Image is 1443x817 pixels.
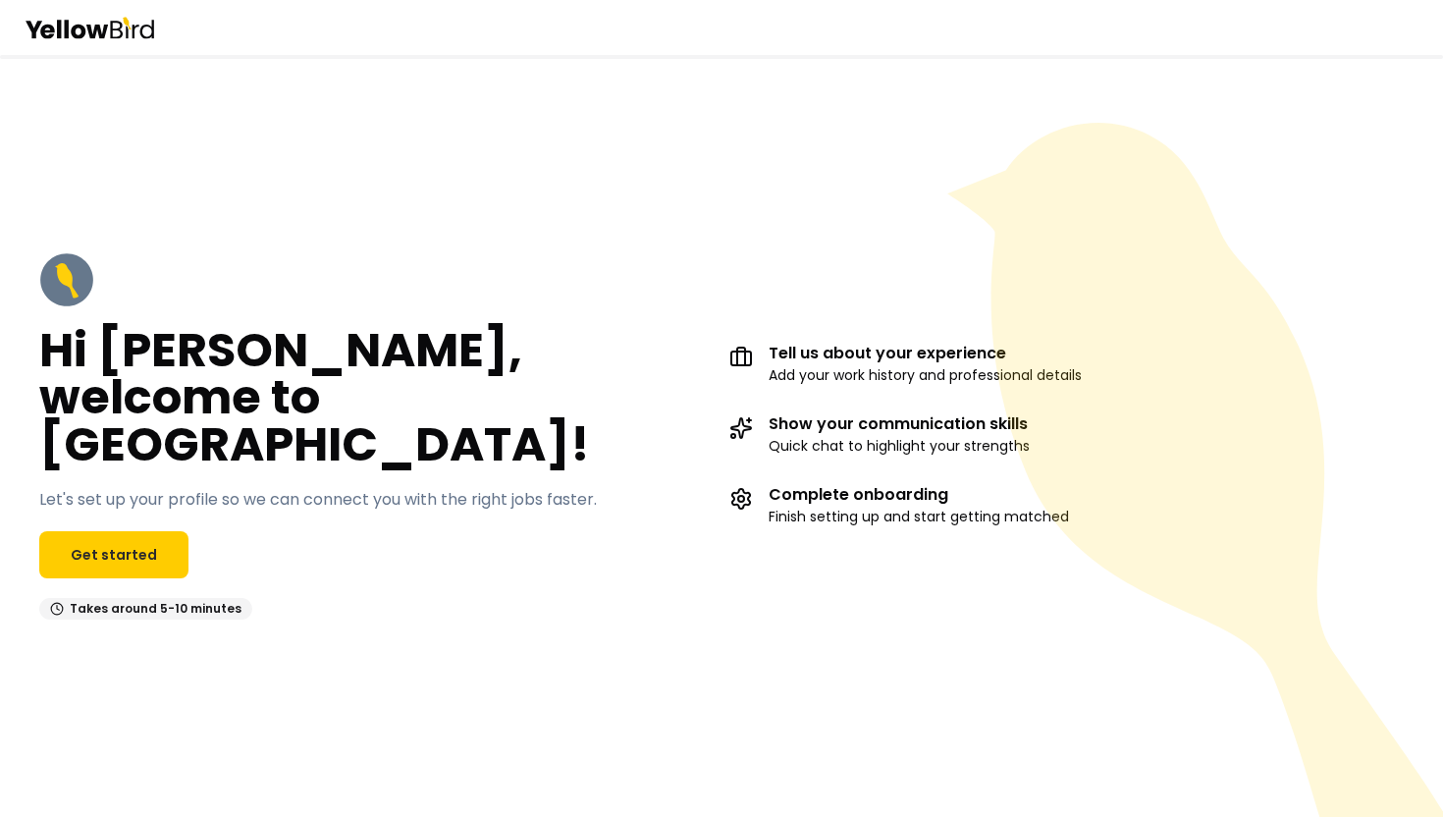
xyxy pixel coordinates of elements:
h3: Show your communication skills [769,416,1030,432]
p: Let's set up your profile so we can connect you with the right jobs faster. [39,488,597,512]
p: Quick chat to highlight your strengths [769,436,1030,456]
div: Takes around 5-10 minutes [39,598,252,620]
p: Finish setting up and start getting matched [769,507,1069,526]
h2: Hi [PERSON_NAME], welcome to [GEOGRAPHIC_DATA]! [39,327,714,468]
a: Get started [39,531,188,578]
h3: Tell us about your experience [769,346,1082,361]
p: Add your work history and professional details [769,365,1082,385]
h3: Complete onboarding [769,487,1069,503]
